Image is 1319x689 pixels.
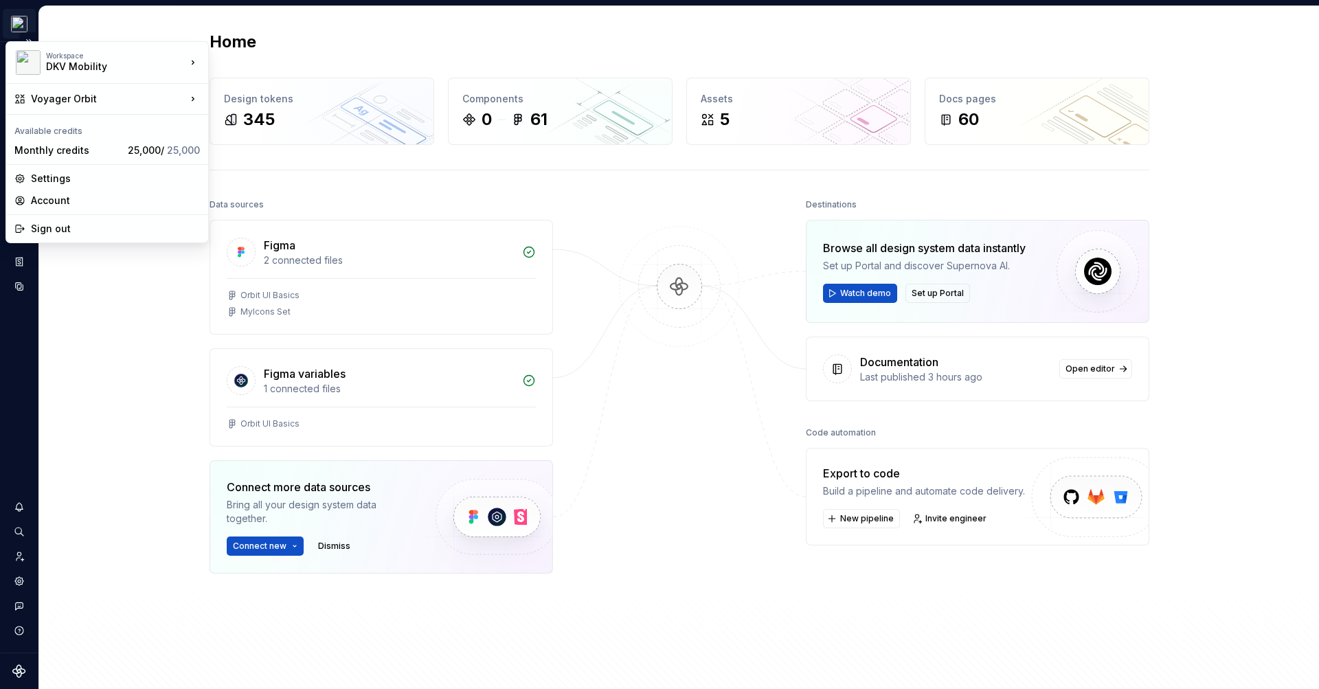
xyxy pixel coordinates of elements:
div: Monthly credits [14,144,122,157]
div: Sign out [31,222,200,236]
img: e5527c48-e7d1-4d25-8110-9641689f5e10.png [16,50,41,75]
div: DKV Mobility [46,60,163,74]
div: Voyager Orbit [31,92,186,106]
div: Available credits [9,117,205,139]
span: 25,000 / [128,144,200,156]
div: Workspace [46,52,186,60]
span: 25,000 [167,144,200,156]
div: Account [31,194,200,207]
div: Settings [31,172,200,185]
